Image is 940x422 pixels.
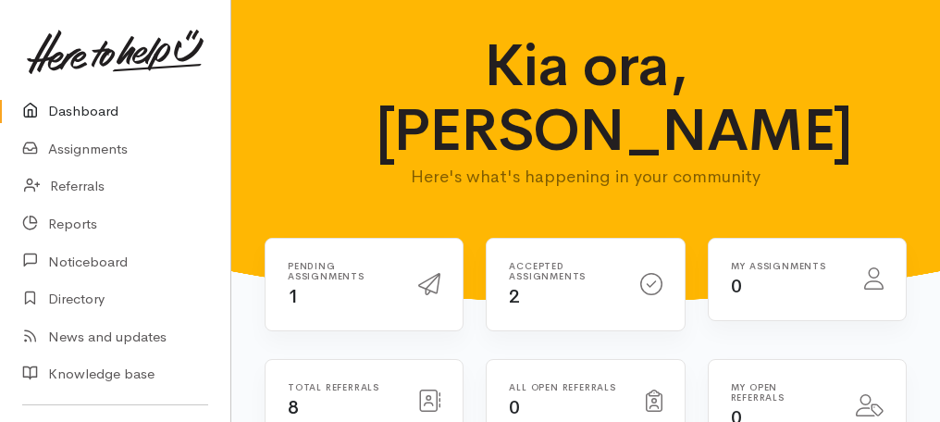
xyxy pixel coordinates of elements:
span: 0 [731,275,742,298]
h6: Total referrals [288,382,396,392]
h6: Pending assignments [288,261,396,281]
span: 8 [288,396,299,419]
h6: Accepted assignments [509,261,617,281]
span: 2 [509,285,520,308]
h6: My assignments [731,261,842,271]
p: Here's what's happening in your community [376,164,797,190]
span: 0 [509,396,520,419]
span: 1 [288,285,299,308]
h6: My open referrals [731,382,834,403]
h1: Kia ora, [PERSON_NAME] [376,33,797,164]
h6: All open referrals [509,382,623,392]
